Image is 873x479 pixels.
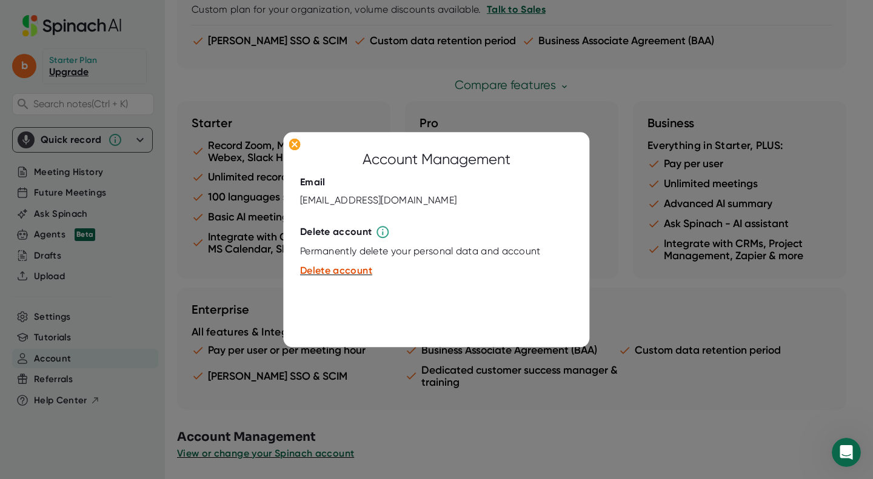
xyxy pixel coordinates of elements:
div: Account Management [363,149,510,171]
span: Delete account [300,265,372,277]
div: Permanently delete your personal data and account [300,246,541,258]
div: Delete account [300,226,372,239]
div: Email [300,177,326,189]
div: [EMAIL_ADDRESS][DOMAIN_NAME] [300,195,457,207]
button: Delete account [300,264,372,279]
iframe: Intercom live chat [832,438,861,467]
